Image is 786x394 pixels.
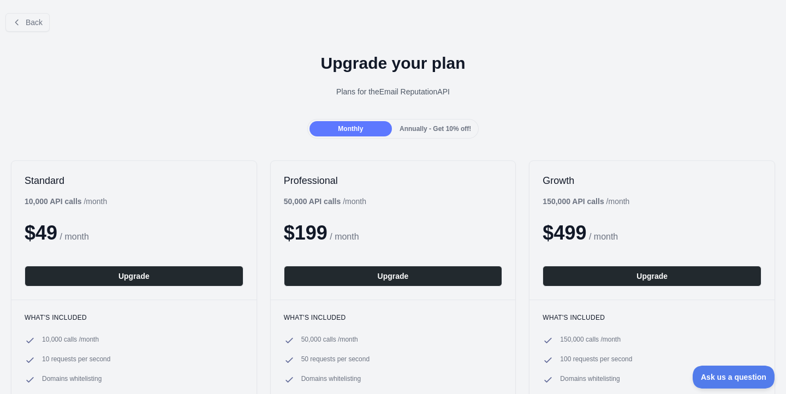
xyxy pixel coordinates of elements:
[284,174,503,187] h2: Professional
[543,196,629,207] div: / month
[284,222,327,244] span: $ 199
[543,222,586,244] span: $ 499
[284,197,341,206] b: 50,000 API calls
[693,366,775,389] iframe: Toggle Customer Support
[543,174,761,187] h2: Growth
[284,196,366,207] div: / month
[543,197,604,206] b: 150,000 API calls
